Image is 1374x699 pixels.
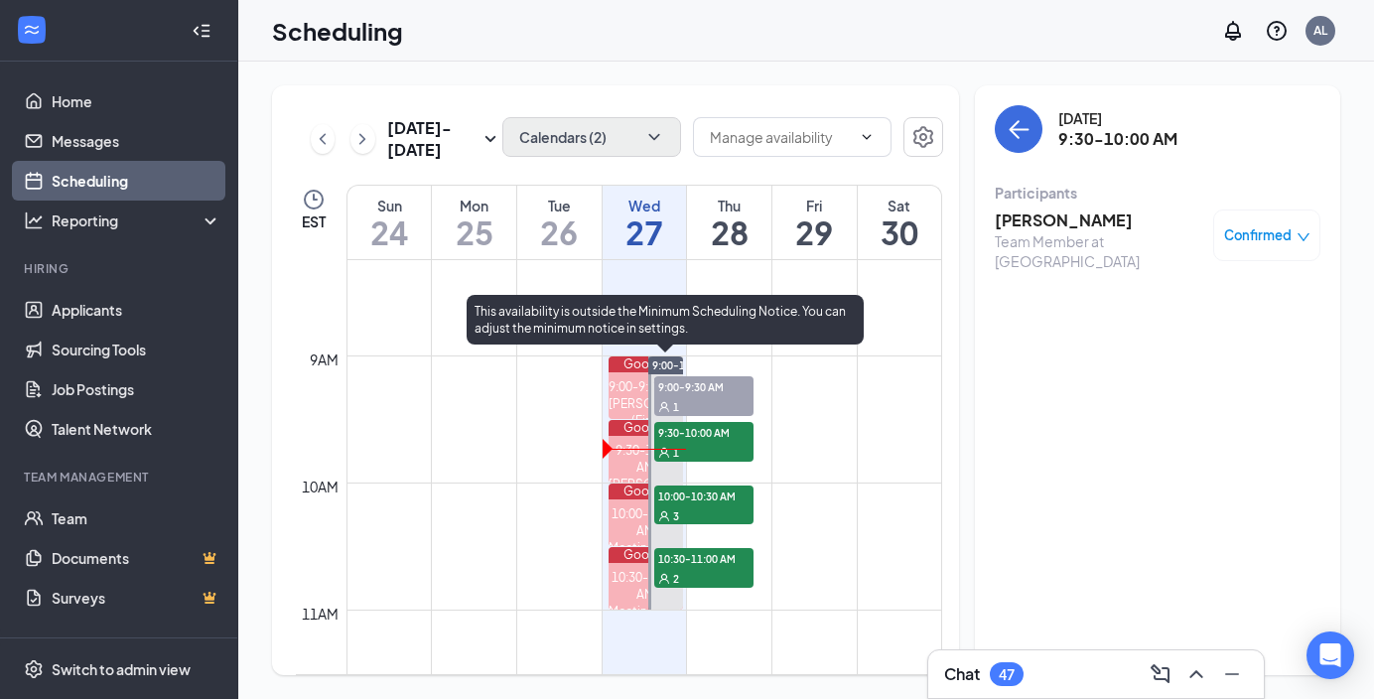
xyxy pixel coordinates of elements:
a: August 26, 2025 [517,186,602,259]
a: Scheduling [52,161,221,201]
span: 1 [673,400,679,414]
svg: ChevronLeft [313,127,333,151]
button: ChevronRight [350,124,374,154]
div: 10:00-10:30 AM [609,505,684,539]
div: AL [1313,22,1327,39]
span: 9:00-9:30 AM [654,376,754,396]
span: 3 [673,509,679,523]
div: 47 [999,666,1015,683]
h3: Chat [944,663,980,685]
a: Messages [52,121,221,161]
div: Google [609,356,684,372]
button: back-button [995,105,1042,153]
h1: Scheduling [272,14,403,48]
div: Participants [995,183,1320,203]
button: Calendars (2)ChevronDown [502,117,681,157]
svg: User [658,510,670,522]
a: SurveysCrown [52,578,221,618]
span: EST [302,211,326,231]
span: 9:30-10:00 AM [654,422,754,442]
div: Google [609,547,684,563]
svg: ArrowLeft [1007,117,1030,141]
div: 11am [298,603,343,625]
span: 10:30-11:00 AM [654,548,754,568]
svg: Analysis [24,210,44,230]
h3: [PERSON_NAME] [995,210,1203,231]
div: Hiring [24,260,217,277]
button: ChevronUp [1180,658,1212,690]
svg: Settings [911,125,935,149]
div: 10:30-11:00 AM [609,569,684,603]
span: 9:00-11:00 AM [652,358,724,372]
a: August 30, 2025 [858,186,941,259]
h1: 24 [347,215,431,249]
h1: 30 [858,215,941,249]
div: Switch to admin view [52,659,191,679]
a: Job Postings [52,369,221,409]
a: Home [52,81,221,121]
a: August 27, 2025 [603,186,687,259]
input: Manage availability [710,126,851,148]
svg: SmallChevronDown [479,127,502,151]
span: 1 [673,446,679,460]
div: Sun [347,196,431,215]
svg: QuestionInfo [1265,19,1289,43]
span: 10:00-10:30 AM [654,486,754,505]
a: August 29, 2025 [772,186,857,259]
svg: Notifications [1221,19,1245,43]
div: Wed [603,196,687,215]
svg: ChevronRight [352,127,372,151]
svg: ChevronDown [644,127,664,147]
svg: User [658,401,670,413]
div: Team Member at [GEOGRAPHIC_DATA] [995,231,1203,271]
div: 9:30-10:00 AM [609,442,684,476]
button: Settings [903,117,943,157]
svg: Collapse [192,21,211,41]
svg: WorkstreamLogo [22,20,42,40]
div: Thu [687,196,771,215]
button: ComposeMessage [1145,658,1176,690]
div: 9:00-9:30 AM [609,378,684,395]
div: Mon [432,196,516,215]
span: Confirmed [1224,225,1292,245]
a: August 25, 2025 [432,186,516,259]
svg: User [658,573,670,585]
a: Applicants [52,290,221,330]
div: Reporting [52,210,222,230]
svg: Minimize [1220,662,1244,686]
div: [PERSON_NAME] (First Interview - Team Member at Red Bank) [609,476,684,577]
h3: [DATE] - [DATE] [387,117,479,161]
span: 2 [673,572,679,586]
a: August 28, 2025 [687,186,771,259]
div: Open Intercom Messenger [1306,631,1354,679]
h1: 26 [517,215,602,249]
div: Google [609,420,684,436]
div: Meeting with 3 applicants [609,539,684,573]
div: Tue [517,196,602,215]
svg: ComposeMessage [1149,662,1172,686]
svg: Clock [302,188,326,211]
a: DocumentsCrown [52,538,221,578]
div: Sat [858,196,941,215]
div: This availability is outside the Minimum Scheduling Notice. You can adjust the minimum notice in ... [467,295,864,345]
a: August 24, 2025 [347,186,431,259]
button: Minimize [1216,658,1248,690]
div: Google [609,484,684,499]
div: 10am [298,476,343,497]
h1: 29 [772,215,857,249]
svg: ChevronDown [859,129,875,145]
div: Meeting with 2 applicants [609,603,684,636]
a: Talent Network [52,409,221,449]
h1: 25 [432,215,516,249]
a: Sourcing Tools [52,330,221,369]
div: [PERSON_NAME] (First Interview - Team Member at Red Bank) [609,395,684,496]
svg: ChevronUp [1184,662,1208,686]
div: Team Management [24,469,217,486]
a: Settings [903,117,943,161]
span: down [1297,230,1310,244]
h1: 28 [687,215,771,249]
svg: User [658,447,670,459]
svg: Settings [24,659,44,679]
a: Team [52,498,221,538]
button: ChevronLeft [311,124,335,154]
